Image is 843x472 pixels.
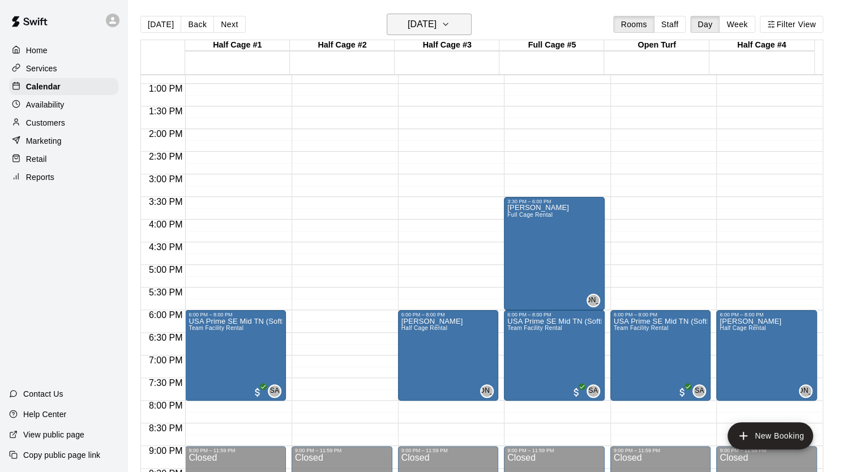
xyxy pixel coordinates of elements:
[507,448,601,453] div: 9:00 PM – 11:59 PM
[395,40,499,51] div: Half Cage #3
[26,99,65,110] p: Availability
[398,310,499,401] div: 6:00 PM – 8:00 PM: James Lessons
[26,153,47,165] p: Retail
[26,63,57,74] p: Services
[9,60,118,77] a: Services
[587,294,600,307] div: James Adkins
[799,384,812,398] div: James Adkins
[185,310,286,401] div: 6:00 PM – 8:00 PM: USA Prime SE Mid TN (Softball)
[290,40,395,51] div: Half Cage #2
[408,16,437,32] h6: [DATE]
[9,114,118,131] a: Customers
[26,45,48,56] p: Home
[480,384,494,398] div: James Adkins
[270,385,280,397] span: SA
[387,14,472,35] button: [DATE]
[507,199,601,204] div: 3:30 PM – 6:00 PM
[9,151,118,168] a: Retail
[485,384,494,398] span: James Adkins
[146,174,186,184] span: 3:00 PM
[591,384,600,398] span: Sports Lab TN Admin
[401,448,495,453] div: 9:00 PM – 11:59 PM
[23,429,84,440] p: View public page
[26,171,54,183] p: Reports
[588,385,598,397] span: SA
[504,310,605,401] div: 6:00 PM – 8:00 PM: USA Prime SE Mid TN (Softball)
[401,325,448,331] span: Half Cage Rental
[457,385,516,397] span: [PERSON_NAME]
[716,310,817,401] div: 6:00 PM – 8:00 PM: James Lessons
[9,132,118,149] a: Marketing
[690,16,720,33] button: Day
[697,384,706,398] span: Sports Lab TN Admin
[591,294,600,307] span: James Adkins
[507,312,601,317] div: 6:00 PM – 8:00 PM
[776,385,835,397] span: [PERSON_NAME]
[272,384,281,398] span: Sports Lab TN Admin
[499,40,604,51] div: Full Cage #5
[614,448,708,453] div: 9:00 PM – 11:59 PM
[26,81,61,92] p: Calendar
[695,385,704,397] span: SA
[146,197,186,207] span: 3:30 PM
[610,310,711,401] div: 6:00 PM – 8:00 PM: USA Prime SE Mid TN (Softball)
[677,387,688,398] span: All customers have paid
[604,40,709,51] div: Open Turf
[146,288,186,297] span: 5:30 PM
[803,384,812,398] span: James Adkins
[146,423,186,433] span: 8:30 PM
[720,325,766,331] span: Half Cage Rental
[9,42,118,59] a: Home
[146,152,186,161] span: 2:30 PM
[571,387,582,398] span: All customers have paid
[692,384,706,398] div: Sports Lab TN Admin
[146,220,186,229] span: 4:00 PM
[23,449,100,461] p: Copy public page link
[146,333,186,342] span: 6:30 PM
[9,78,118,95] a: Calendar
[26,117,65,128] p: Customers
[613,16,654,33] button: Rooms
[587,384,600,398] div: Sports Lab TN Admin
[26,135,62,147] p: Marketing
[728,422,813,449] button: add
[146,401,186,410] span: 8:00 PM
[23,388,63,400] p: Contact Us
[146,310,186,320] span: 6:00 PM
[9,96,118,113] a: Availability
[252,387,263,398] span: All customers have paid
[146,378,186,388] span: 7:30 PM
[720,448,814,453] div: 9:00 PM – 11:59 PM
[614,325,669,331] span: Team Facility Rental
[709,40,814,51] div: Half Cage #4
[185,40,290,51] div: Half Cage #1
[146,84,186,93] span: 1:00 PM
[614,312,708,317] div: 6:00 PM – 8:00 PM
[140,16,181,33] button: [DATE]
[213,16,245,33] button: Next
[23,409,66,420] p: Help Center
[146,446,186,456] span: 9:00 PM
[654,16,686,33] button: Staff
[401,312,495,317] div: 6:00 PM – 8:00 PM
[760,16,823,33] button: Filter View
[504,197,605,310] div: 3:30 PM – 6:00 PM: James Lessons
[719,16,755,33] button: Week
[507,212,553,218] span: Full Cage Rental
[146,129,186,139] span: 2:00 PM
[9,169,118,186] a: Reports
[181,16,214,33] button: Back
[189,312,283,317] div: 6:00 PM – 8:00 PM
[189,448,283,453] div: 9:00 PM – 11:59 PM
[507,325,562,331] span: Team Facility Rental
[189,325,243,331] span: Team Facility Rental
[720,312,814,317] div: 6:00 PM – 8:00 PM
[146,355,186,365] span: 7:00 PM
